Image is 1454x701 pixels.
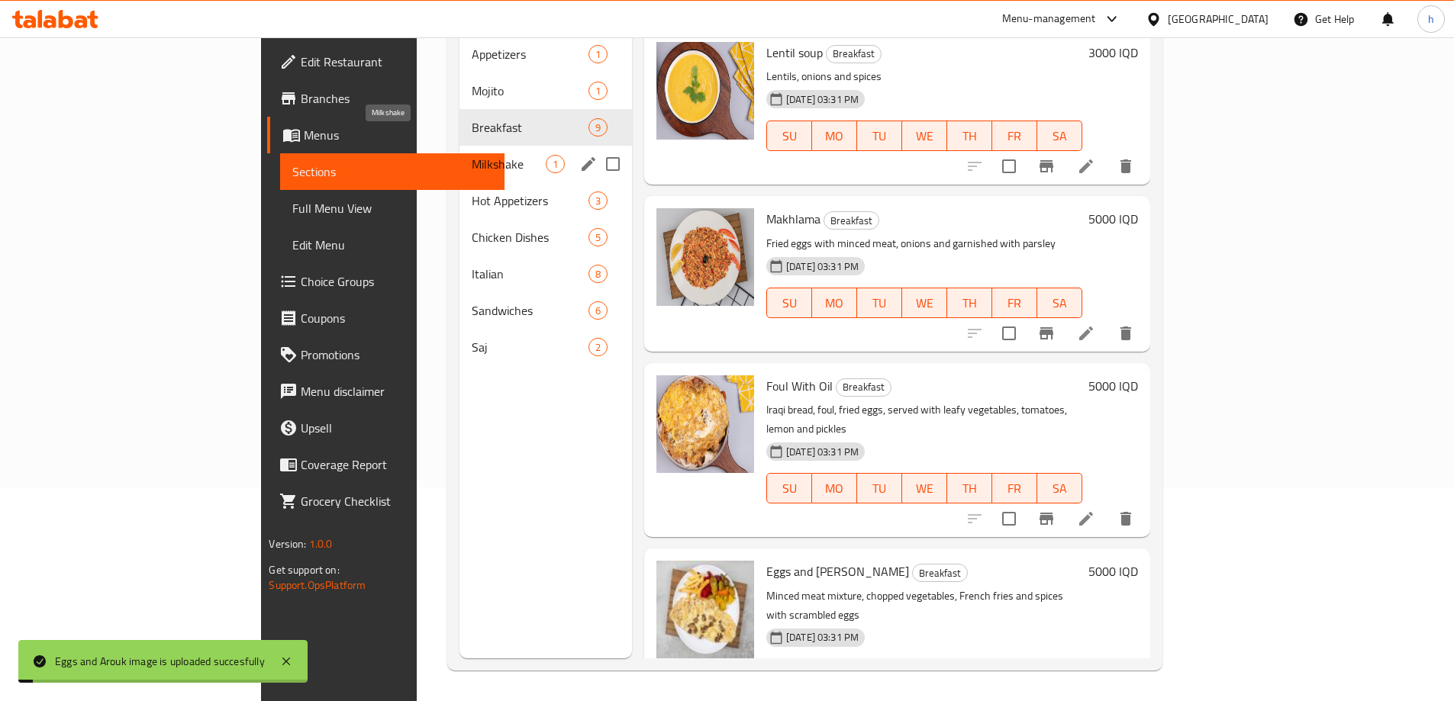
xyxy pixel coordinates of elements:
[472,228,588,246] span: Chicken Dishes
[908,292,941,314] span: WE
[459,36,632,72] div: Appetizers1
[589,267,607,281] span: 8
[1037,288,1082,318] button: SA
[472,118,588,137] div: Breakfast
[589,230,607,245] span: 5
[459,329,632,365] div: Saj2
[589,194,607,208] span: 3
[546,157,564,172] span: 1
[459,72,632,109] div: Mojito1
[857,288,902,318] button: TU
[818,292,851,314] span: MO
[301,53,492,71] span: Edit Restaurant
[818,125,851,147] span: MO
[766,67,1082,86] p: Lentils, onions and spices
[656,208,754,306] img: Makhlama
[857,121,902,151] button: TU
[459,109,632,146] div: Breakfast9
[812,473,857,503] button: MO
[953,478,986,500] span: TH
[55,653,265,670] div: Eggs and Arouk image is uploaded succesfully
[863,125,896,147] span: TU
[472,45,588,63] span: Appetizers
[656,42,754,140] img: Lentil soup
[301,455,492,474] span: Coverage Report
[472,301,588,320] span: Sandwiches
[656,375,754,473] img: Foul With Oil
[992,473,1037,503] button: FR
[766,207,820,230] span: Makhlama
[588,301,608,320] div: items
[301,492,492,510] span: Grocery Checklist
[472,265,588,283] div: Italian
[267,446,504,483] a: Coverage Report
[947,473,992,503] button: TH
[766,473,812,503] button: SU
[913,564,967,582] span: Breakfast
[1028,148,1065,185] button: Branch-specific-item
[588,82,608,100] div: items
[280,227,504,263] a: Edit Menu
[857,473,902,503] button: TU
[1028,500,1065,537] button: Branch-specific-item
[993,503,1025,535] span: Select to update
[301,419,492,437] span: Upsell
[589,121,607,135] span: 9
[472,338,588,356] span: Saj
[780,630,865,645] span: [DATE] 03:31 PM
[998,478,1031,500] span: FR
[826,45,882,63] div: Breakfast
[1077,157,1095,175] a: Edit menu item
[818,478,851,500] span: MO
[1107,500,1144,537] button: delete
[902,473,947,503] button: WE
[863,292,896,314] span: TU
[589,340,607,355] span: 2
[1028,315,1065,352] button: Branch-specific-item
[827,45,881,63] span: Breakfast
[588,338,608,356] div: items
[267,483,504,519] a: Grocery Checklist
[267,43,504,80] a: Edit Restaurant
[588,191,608,210] div: items
[301,272,492,291] span: Choice Groups
[459,292,632,329] div: Sandwiches6
[1168,11,1269,27] div: [GEOGRAPHIC_DATA]
[292,162,492,181] span: Sections
[269,534,306,554] span: Version:
[836,378,891,397] div: Breakfast
[472,82,588,100] span: Mojito
[656,561,754,658] img: Eggs and Arouk
[267,336,504,373] a: Promotions
[912,564,968,582] div: Breakfast
[472,155,546,173] span: Milkshake
[267,263,504,300] a: Choice Groups
[267,80,504,117] a: Branches
[1088,375,1138,397] h6: 5000 IQD
[953,292,986,314] span: TH
[1043,292,1076,314] span: SA
[766,234,1082,253] p: Fried eggs with minced meat, onions and garnished with parsley
[998,125,1031,147] span: FR
[1088,42,1138,63] h6: 3000 IQD
[780,92,865,107] span: [DATE] 03:31 PM
[1107,148,1144,185] button: delete
[588,45,608,63] div: items
[812,288,857,318] button: MO
[773,478,806,500] span: SU
[863,478,896,500] span: TU
[998,292,1031,314] span: FR
[589,47,607,62] span: 1
[1077,510,1095,528] a: Edit menu item
[902,288,947,318] button: WE
[1107,315,1144,352] button: delete
[992,288,1037,318] button: FR
[589,304,607,318] span: 6
[269,575,366,595] a: Support.OpsPlatform
[280,190,504,227] a: Full Menu View
[766,375,833,397] span: Foul With Oil
[472,191,588,210] div: Hot Appetizers
[589,84,607,98] span: 1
